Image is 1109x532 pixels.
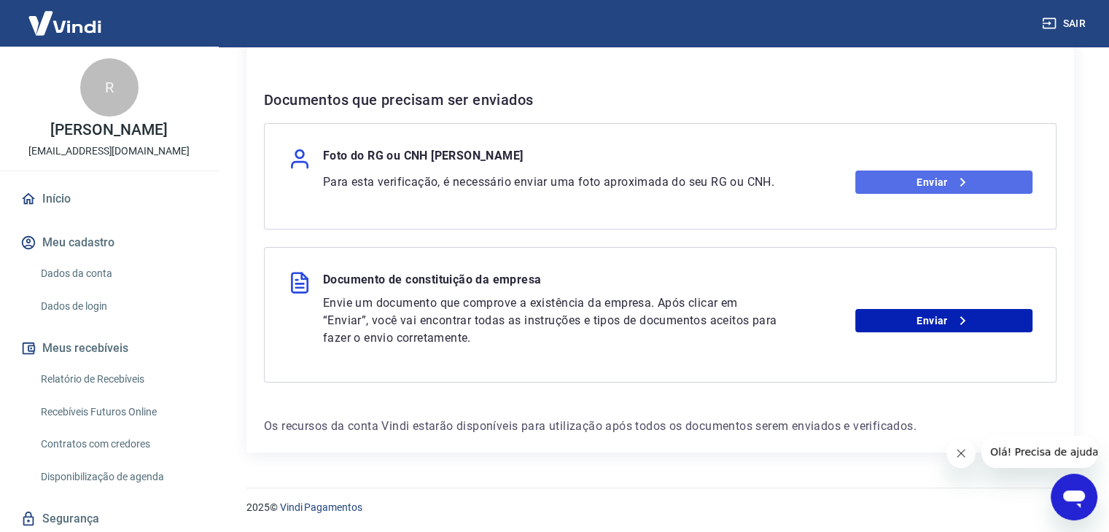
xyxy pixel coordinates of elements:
p: [EMAIL_ADDRESS][DOMAIN_NAME] [28,144,190,159]
a: Contratos com credores [35,429,201,459]
p: Os recursos da conta Vindi estarão disponíveis para utilização após todos os documentos serem env... [264,418,1057,435]
a: Dados de login [35,292,201,321]
p: Envie um documento que comprove a existência da empresa. Após clicar em “Enviar”, você vai encont... [323,294,784,347]
img: file.3f2e98d22047474d3a157069828955b5.svg [288,271,311,294]
p: 2025 © [246,500,1074,515]
h6: Documentos que precisam ser enviados [264,88,1057,112]
iframe: Fechar mensagem [946,439,976,468]
a: Relatório de Recebíveis [35,364,201,394]
a: Enviar [855,309,1032,332]
iframe: Botão para abrir a janela de mensagens [1051,474,1097,520]
button: Meu cadastro [17,227,201,259]
img: Vindi [17,1,112,45]
button: Meus recebíveis [17,332,201,364]
img: user.af206f65c40a7206969b71a29f56cfb7.svg [288,147,311,171]
span: Olá! Precisa de ajuda? [9,10,122,22]
a: Enviar [855,171,1032,194]
p: [PERSON_NAME] [50,122,167,138]
p: Foto do RG ou CNH [PERSON_NAME] [323,147,523,171]
p: Documento de constituição da empresa [323,271,541,294]
p: Para esta verificação, é necessário enviar uma foto aproximada do seu RG ou CNH. [323,173,784,191]
iframe: Mensagem da empresa [981,436,1097,468]
button: Sair [1039,10,1092,37]
a: Recebíveis Futuros Online [35,397,201,427]
a: Início [17,183,201,215]
a: Vindi Pagamentos [280,501,362,513]
a: Disponibilização de agenda [35,462,201,492]
div: R [80,58,139,117]
a: Dados da conta [35,259,201,289]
